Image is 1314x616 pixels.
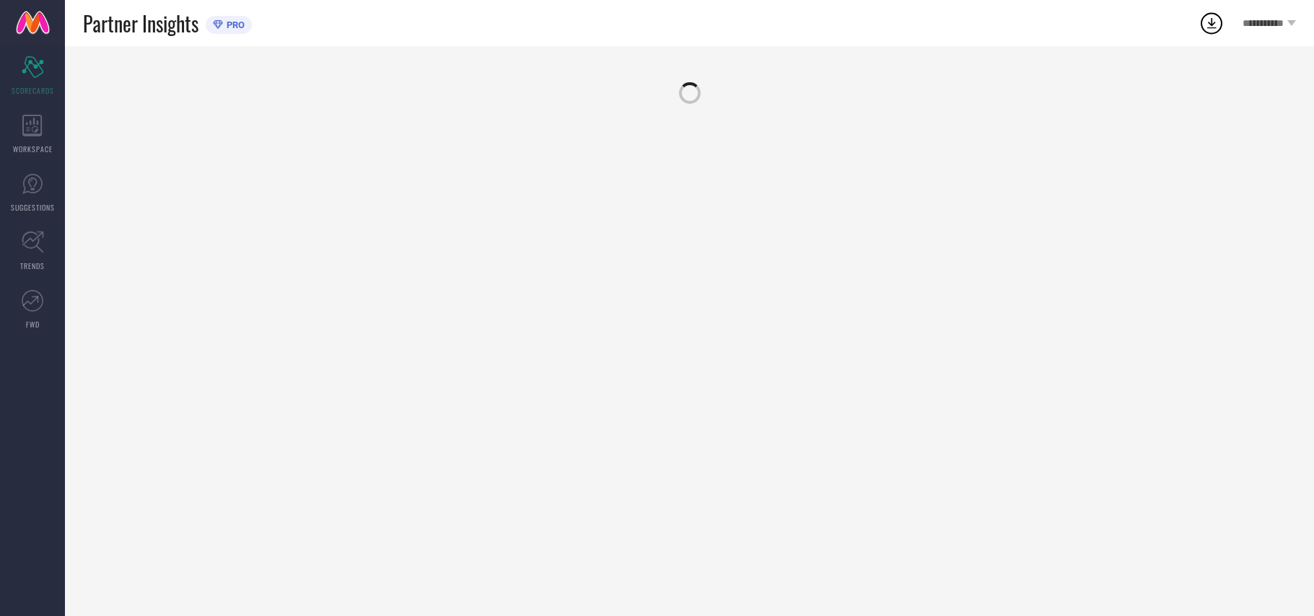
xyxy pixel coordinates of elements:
[12,85,54,96] span: SCORECARDS
[1199,10,1225,36] div: Open download list
[20,260,45,271] span: TRENDS
[83,9,198,38] span: Partner Insights
[223,19,245,30] span: PRO
[11,202,55,213] span: SUGGESTIONS
[13,144,53,154] span: WORKSPACE
[26,319,40,330] span: FWD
